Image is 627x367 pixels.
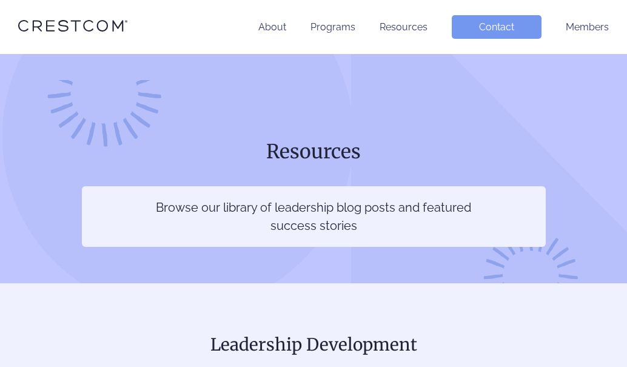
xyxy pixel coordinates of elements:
[452,15,541,39] a: Contact
[258,21,286,33] a: About
[380,21,428,33] a: Resources
[155,198,472,235] p: Browse our library of leadership blog posts and featured success stories
[566,21,609,33] a: Members
[18,332,609,357] h2: Leadership Development
[310,21,355,33] a: Programs
[82,139,546,164] h1: Resources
